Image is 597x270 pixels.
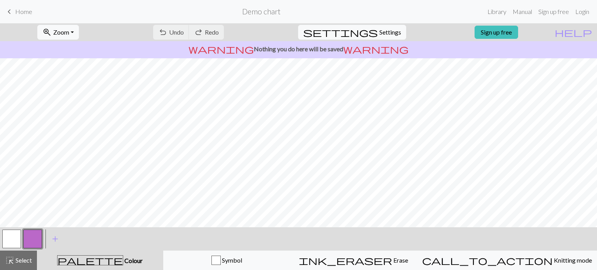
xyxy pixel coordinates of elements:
[51,233,60,244] span: add
[422,255,553,266] span: call_to_action
[290,251,417,270] button: Erase
[343,44,408,54] span: warning
[123,257,143,264] span: Colour
[484,4,510,19] a: Library
[3,44,594,54] p: Nothing you do here will be saved
[37,25,79,40] button: Zoom
[42,27,52,38] span: zoom_in
[242,7,281,16] h2: Demo chart
[303,28,378,37] i: Settings
[535,4,572,19] a: Sign up free
[553,256,592,264] span: Knitting mode
[555,27,592,38] span: help
[510,4,535,19] a: Manual
[5,255,14,266] span: highlight_alt
[58,255,123,266] span: palette
[163,251,290,270] button: Symbol
[299,255,392,266] span: ink_eraser
[392,256,408,264] span: Erase
[475,26,518,39] a: Sign up free
[572,4,592,19] a: Login
[298,25,406,40] button: SettingsSettings
[14,256,32,264] span: Select
[303,27,378,38] span: settings
[379,28,401,37] span: Settings
[5,6,14,17] span: keyboard_arrow_left
[37,251,163,270] button: Colour
[15,8,32,15] span: Home
[417,251,597,270] button: Knitting mode
[5,5,32,18] a: Home
[189,44,254,54] span: warning
[53,28,69,36] span: Zoom
[221,256,242,264] span: Symbol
